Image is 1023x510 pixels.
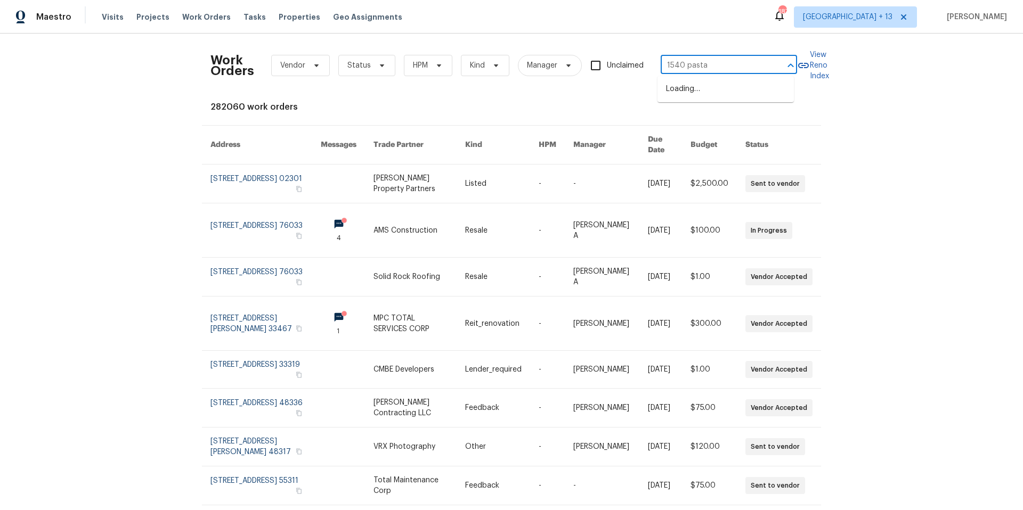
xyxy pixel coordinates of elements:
button: Copy Address [294,370,304,380]
button: Copy Address [294,231,304,241]
a: View Reno Index [797,50,829,81]
td: CMBE Developers [365,351,457,389]
button: Copy Address [294,324,304,333]
td: Feedback [457,389,530,427]
td: Other [457,427,530,466]
td: - [530,351,565,389]
span: Unclaimed [607,60,644,71]
div: 282060 work orders [210,102,813,112]
td: - [530,203,565,258]
td: Solid Rock Roofing [365,258,457,297]
th: Trade Partner [365,126,457,164]
span: Projects [136,12,169,22]
td: [PERSON_NAME] Property Partners [365,164,457,203]
td: MPC TOTAL SERVICES CORP [365,297,457,351]
span: [PERSON_NAME] [943,12,1007,22]
input: Enter in an address [661,57,767,74]
th: Status [737,126,821,164]
span: Geo Assignments [333,12,402,22]
h2: Work Orders [210,55,254,76]
td: Listed [457,164,530,203]
td: [PERSON_NAME] [565,297,640,351]
td: - [530,164,565,203]
span: Properties [279,12,320,22]
td: AMS Construction [365,203,457,258]
td: - [530,297,565,351]
td: [PERSON_NAME] A [565,258,640,297]
td: [PERSON_NAME] [565,389,640,427]
td: Resale [457,258,530,297]
td: - [565,164,640,203]
span: Visits [102,12,124,22]
div: Loading… [657,76,794,102]
th: Messages [312,126,365,164]
td: - [530,466,565,505]
button: Copy Address [294,408,304,418]
td: Feedback [457,466,530,505]
td: VRX Photography [365,427,457,466]
div: 187 [778,6,786,17]
td: [PERSON_NAME] A [565,203,640,258]
td: - [530,258,565,297]
td: [PERSON_NAME] [565,427,640,466]
td: - [565,466,640,505]
button: Close [783,58,798,73]
button: Copy Address [294,277,304,287]
td: Lender_required [457,351,530,389]
button: Copy Address [294,184,304,194]
th: HPM [530,126,565,164]
td: Resale [457,203,530,258]
td: Total Maintenance Corp [365,466,457,505]
th: Address [202,126,312,164]
td: - [530,389,565,427]
span: [GEOGRAPHIC_DATA] + 13 [803,12,892,22]
span: HPM [413,60,428,71]
span: Manager [527,60,557,71]
span: Maestro [36,12,71,22]
th: Kind [457,126,530,164]
span: Status [347,60,371,71]
th: Budget [682,126,737,164]
td: [PERSON_NAME] Contracting LLC [365,389,457,427]
span: Kind [470,60,485,71]
button: Copy Address [294,486,304,496]
span: Tasks [243,13,266,21]
span: Work Orders [182,12,231,22]
td: [PERSON_NAME] [565,351,640,389]
button: Copy Address [294,447,304,456]
th: Manager [565,126,640,164]
th: Due Date [639,126,682,164]
td: - [530,427,565,466]
td: Reit_renovation [457,297,530,351]
span: Vendor [280,60,305,71]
